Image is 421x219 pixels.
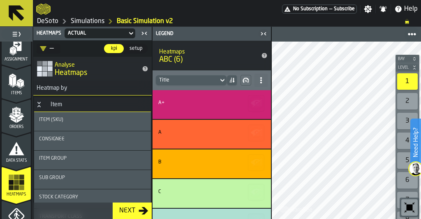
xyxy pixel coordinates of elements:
h2: Sub Title [55,60,137,68]
div: Item [46,101,67,108]
div: button-toolbar-undefined [396,190,419,210]
span: kpi [107,45,120,52]
div: Title [158,130,261,135]
li: menu Orders [2,99,31,132]
div: A [158,130,162,135]
span: Subscribe [334,6,355,12]
a: link-to-/wh/i/53489ce4-9a4e-4130-9411-87a947849922 [37,16,58,26]
div: Title [158,189,261,195]
div: DropdownMenuValue-0de07d38-033d-4de5-883b-cb7564274de5 [63,28,137,38]
div: Title [39,194,146,200]
li: menu Items [2,65,31,98]
div: stat- [153,90,271,119]
div: title-ABC (6) [153,41,271,70]
span: setup [128,45,144,52]
div: Title [39,175,146,181]
span: ABC (6) [159,55,251,64]
div: title-Heatmaps [33,57,152,81]
div: Menu Subscription [282,5,357,14]
span: Item Group [39,156,67,161]
div: Next [116,206,139,216]
span: Bay [396,57,410,61]
div: button-toolbar-undefined [396,111,419,131]
span: Sub Group [39,175,65,181]
div: Title [39,136,146,142]
span: Data Stats [2,158,31,163]
span: Orders [2,125,31,129]
div: 6 [397,172,418,189]
div: button-toolbar-undefined [396,151,419,170]
div: Legend [154,31,258,37]
button: button- [248,125,264,141]
h2: Sub Title [159,47,251,55]
div: Title [39,117,146,123]
div: stat-Item (SKU) [34,112,151,131]
div: 2 [397,93,418,109]
span: Heatmaps [37,30,61,36]
div: button-toolbar-undefined [396,131,419,151]
div: 5 [397,152,418,169]
div: stat-Stock Category [34,189,151,208]
div: 7 [397,192,418,208]
div: 4 [397,133,418,149]
button: Button-Item-open [34,101,44,108]
div: A+ [158,100,164,106]
div: stat- [153,179,271,208]
div: button-toolbar-undefined [396,72,419,91]
label: button-toggle-Close me [258,29,269,39]
label: button-toggle-Help [391,4,421,14]
label: button-toggle-Toggle Full Menu [2,28,31,40]
span: Heatmaps [2,192,31,197]
li: menu Heatmaps [2,167,31,200]
label: button-switch-multi-setup [124,44,148,54]
span: Help [404,4,418,14]
button: button- [248,184,264,200]
button: button- [241,75,251,86]
svg: Reset zoom and position [403,201,416,214]
nav: Breadcrumb [36,16,418,26]
div: thumb [104,44,124,53]
a: logo-header [36,2,51,16]
div: DropdownMenuValue- [37,44,60,54]
div: Title [158,100,261,106]
div: thumb [125,44,147,53]
div: button-toolbar-undefined [400,198,419,217]
div: stat- [153,120,271,149]
a: link-to-/wh/i/53489ce4-9a4e-4130-9411-87a947849922 [71,16,104,26]
span: No Subscription [293,6,328,12]
button: button-Next [113,203,152,219]
label: button-toggle-Close me [139,28,150,38]
div: 1 [397,73,418,90]
span: Consignee [39,136,65,142]
a: logo-header [273,201,320,217]
header: Legend [153,27,271,41]
span: Stock Category [39,194,78,200]
div: Title [39,156,146,161]
div: DropdownMenuValue- [40,44,54,54]
div: DropdownMenuValue- [156,75,227,85]
label: button-switch-multi-kpi [104,44,124,54]
label: button-toggle-Notifications [376,5,391,13]
span: Heatmap by [33,85,67,91]
label: Need Help? [411,119,420,165]
span: Assignment [2,57,31,62]
div: button-toolbar-undefined [396,91,419,111]
span: Level [396,65,410,70]
li: menu Assignment [2,32,31,65]
div: DropdownMenuValue- [159,77,215,83]
a: link-to-/wh/i/53489ce4-9a4e-4130-9411-87a947849922/pricing/ [282,5,357,14]
div: stat-Consignee [34,131,151,150]
div: stat-Sub Group [34,170,151,189]
div: C [158,189,161,195]
div: 3 [397,113,418,129]
button: button- [396,63,419,72]
label: button-toggle-Settings [361,5,375,13]
span: Heatmaps [55,68,87,77]
div: B [158,159,161,165]
button: button- [248,95,264,112]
